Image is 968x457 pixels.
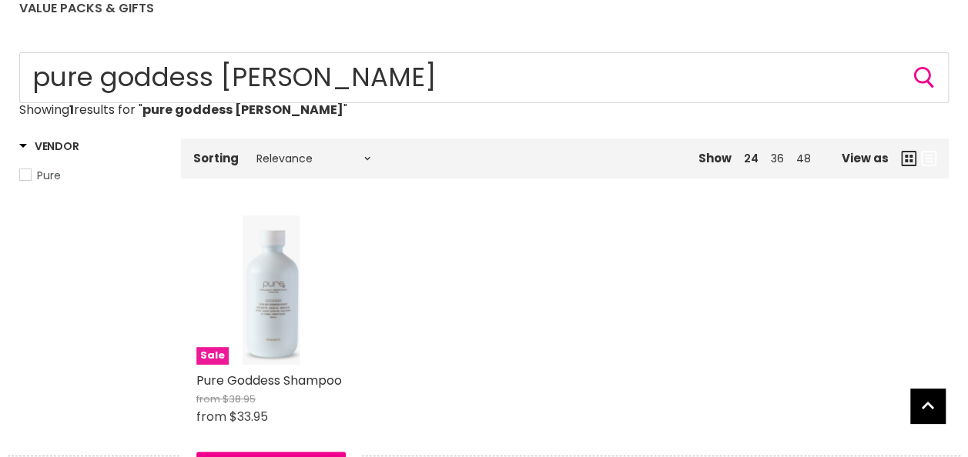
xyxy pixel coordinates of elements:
[37,168,61,183] span: Pure
[744,151,759,166] a: 24
[193,152,239,165] label: Sorting
[196,372,342,389] a: Pure Goddess Shampoo
[842,152,889,165] span: View as
[196,408,226,425] span: from
[796,151,811,166] a: 48
[19,167,162,184] a: Pure
[19,52,949,103] input: Search
[196,392,220,406] span: from
[19,52,949,103] form: Product
[196,347,229,365] span: Sale
[229,408,268,425] span: $33.95
[19,138,79,154] h3: Vendor
[243,215,300,365] img: Pure Goddess Shampoo
[69,101,74,118] strong: 1
[698,150,732,166] span: Show
[912,65,936,90] button: Search
[771,151,784,166] a: 36
[142,101,343,118] strong: pure goddess [PERSON_NAME]
[223,392,256,406] span: $38.95
[196,215,346,365] a: Pure Goddess ShampooSale
[19,103,949,117] p: Showing results for " "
